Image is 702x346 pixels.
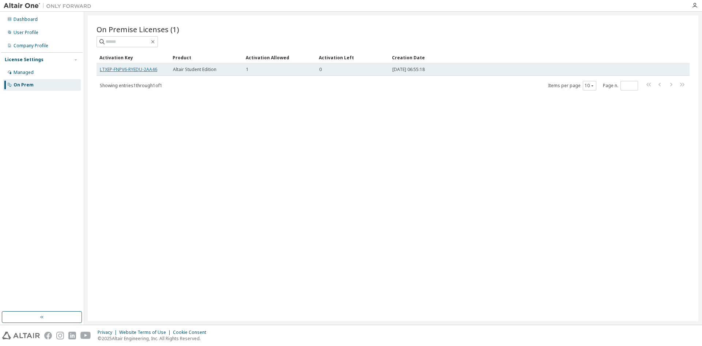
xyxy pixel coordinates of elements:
img: facebook.svg [44,332,52,339]
div: Cookie Consent [173,330,211,335]
span: 0 [319,67,322,72]
img: linkedin.svg [68,332,76,339]
img: altair_logo.svg [2,332,40,339]
span: 1 [246,67,249,72]
span: On Premise Licenses (1) [97,24,179,34]
div: Privacy [98,330,119,335]
span: Page n. [603,81,638,90]
div: Activation Left [319,52,386,63]
span: Altair Student Edition [173,67,216,72]
img: Altair One [4,2,95,10]
button: 10 [585,83,595,89]
div: On Prem [14,82,34,88]
div: User Profile [14,30,38,36]
p: © 2025 Altair Engineering, Inc. All Rights Reserved. [98,335,211,342]
div: Activation Key [99,52,167,63]
div: Activation Allowed [246,52,313,63]
div: Creation Date [392,52,657,63]
span: [DATE] 06:55:18 [392,67,425,72]
span: Items per page [548,81,596,90]
div: Dashboard [14,16,38,22]
div: Company Profile [14,43,48,49]
div: Product [173,52,240,63]
div: License Settings [5,57,44,63]
img: instagram.svg [56,332,64,339]
a: LTXEP-FNPV6-RYEDU-2AA46 [100,66,157,72]
div: Website Terms of Use [119,330,173,335]
span: Showing entries 1 through 1 of 1 [100,82,162,89]
div: Managed [14,70,34,75]
img: youtube.svg [80,332,91,339]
